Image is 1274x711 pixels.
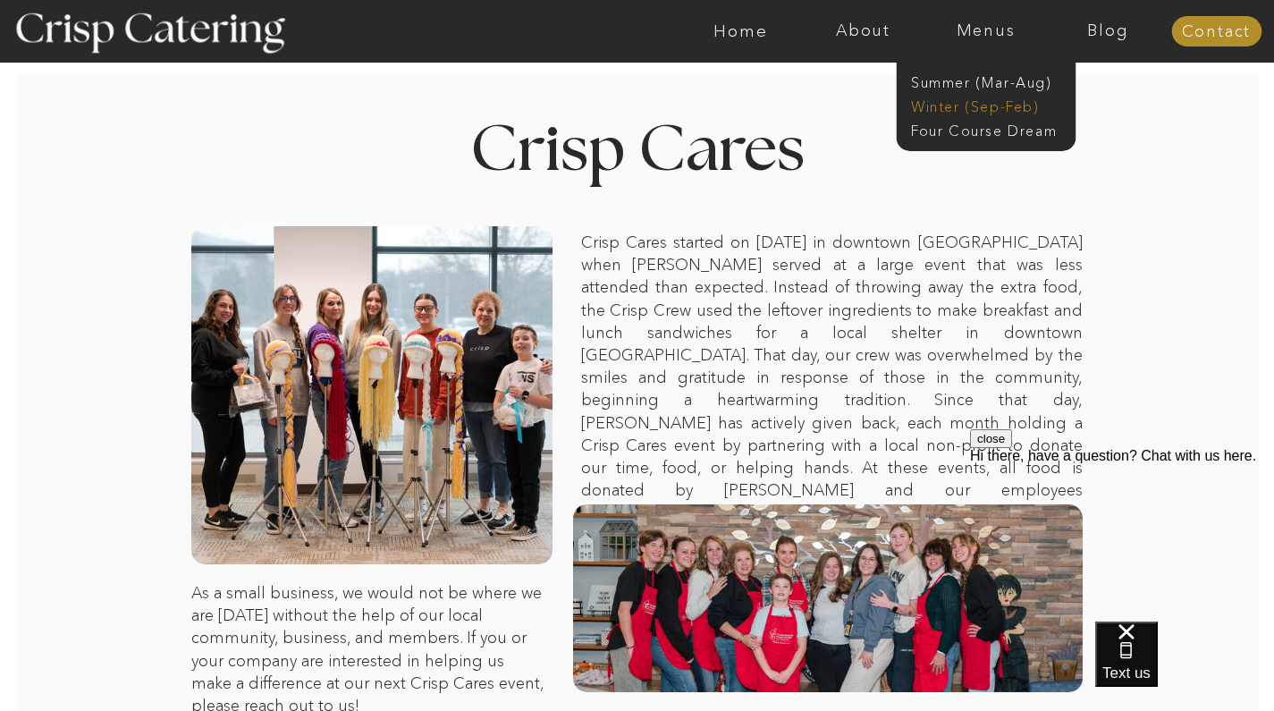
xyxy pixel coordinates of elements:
[1047,22,1169,40] a: Blog
[911,121,1071,138] a: Four Course Dream
[679,22,802,40] a: Home
[1095,622,1274,711] iframe: podium webchat widget bubble
[581,232,1083,487] p: Crisp Cares started on [DATE] in downtown [GEOGRAPHIC_DATA] when [PERSON_NAME] served at a large ...
[1171,23,1261,41] a: Contact
[970,429,1274,644] iframe: podium webchat widget prompt
[911,97,1058,114] a: Winter (Sep-Feb)
[924,22,1047,40] a: Menus
[802,22,924,40] a: About
[911,72,1071,89] a: Summer (Mar-Aug)
[466,120,810,192] h2: Crisp Cares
